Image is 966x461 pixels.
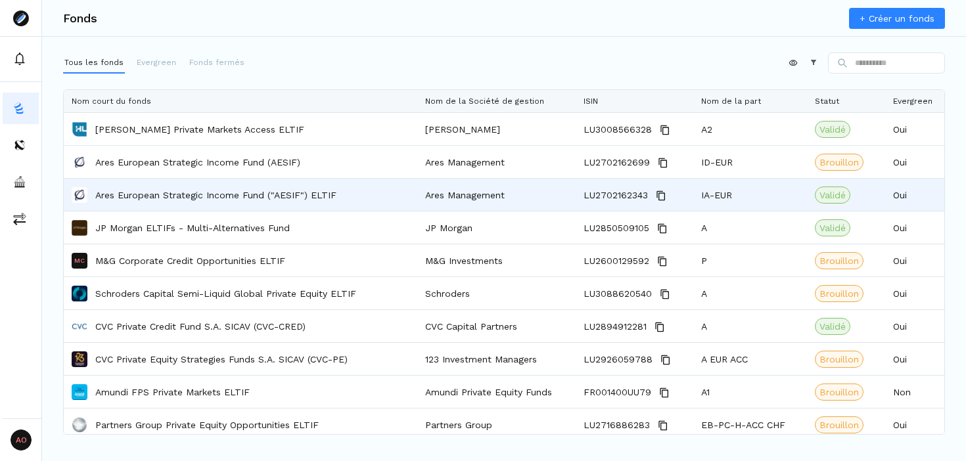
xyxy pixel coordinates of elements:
button: Copy [655,155,671,171]
a: Ares European Strategic Income Fund (AESIF) [95,156,300,169]
p: Schroders Capital Semi-Liquid Global Private Equity ELTIF [95,287,356,300]
img: Amundi FPS Private Markets ELTIF [72,384,87,400]
p: CVC Private Credit Fund S.A. SICAV (CVC-CRED) [95,320,306,333]
div: Amundi Private Equity Funds [417,376,576,408]
div: EB-PC-H-ACC CHF [693,408,807,441]
img: CVC Private Credit Fund S.A. SICAV (CVC-CRED) [72,318,87,334]
a: [PERSON_NAME] Private Markets Access ELTIF [95,123,304,136]
div: Oui [885,343,952,375]
div: Oui [885,179,952,211]
button: Fonds fermés [188,53,246,74]
div: Oui [885,310,952,342]
button: Copy [656,385,672,401]
a: asset-managers [3,166,39,198]
img: commissions [13,212,26,225]
div: Oui [885,408,952,441]
p: Fonds fermés [189,56,244,68]
a: Amundi FPS Private Markets ELTIF [95,385,250,399]
div: ID-EUR [693,146,807,178]
span: LU2926059788 [584,343,653,376]
span: Brouillon [819,353,859,366]
span: LU2702162343 [584,179,648,211]
span: LU2716886283 [584,409,650,441]
span: Nom de la Société de gestion [425,97,544,106]
img: Ares European Strategic Income Fund (AESIF) [72,154,87,170]
img: JP Morgan ELTIFs - Multi-Alternatives Fund [72,220,87,236]
div: 123 Investment Managers [417,343,576,375]
a: Ares European Strategic Income Fund ("AESIF") ELTIF [95,188,336,202]
div: Partners Group [417,408,576,441]
img: Hamilton Lane Private Markets Access ELTIF [72,121,87,137]
a: + Créer un fonds [849,8,945,29]
div: [PERSON_NAME] [417,113,576,145]
p: Evergreen [137,56,176,68]
span: LU2702162699 [584,146,650,179]
p: CVC Private Equity Strategies Funds S.A. SICAV (CVC-PE) [95,353,348,366]
div: A EUR ACC [693,343,807,375]
span: Statut [815,97,839,106]
img: Ares European Strategic Income Fund ("AESIF") ELTIF [72,187,87,203]
span: LU2850509105 [584,212,649,244]
div: CVC Capital Partners [417,310,576,342]
div: A1 [693,376,807,408]
div: A [693,310,807,342]
img: Schroders Capital Semi-Liquid Global Private Equity ELTIF [72,286,87,301]
span: Brouillon [819,156,859,169]
img: funds [13,102,26,115]
span: Nom de la part [701,97,761,106]
a: commissions [3,203,39,234]
span: Brouillon [819,287,859,300]
button: Copy [658,352,674,368]
span: AO [11,429,32,450]
span: Brouillon [819,254,859,267]
div: Ares Management [417,179,576,211]
a: M&G Corporate Credit Opportunities ELTIF [95,254,285,267]
div: Oui [885,146,952,178]
span: LU2600129592 [584,245,649,277]
span: LU3008566328 [584,114,652,146]
span: Validé [819,188,846,202]
img: Partners Group Private Equity Opportunities ELTIF [72,417,87,433]
div: Schroders [417,277,576,309]
span: Evergreen [893,97,932,106]
button: funds [3,93,39,124]
a: Partners Group Private Equity Opportunities ELTIF [95,418,319,431]
div: A2 [693,113,807,145]
div: A [693,211,807,244]
div: JP Morgan [417,211,576,244]
div: Oui [885,277,952,309]
div: Oui [885,113,952,145]
img: asset-managers [13,175,26,188]
img: CVC Private Equity Strategies Funds S.A. SICAV (CVC-PE) [72,351,87,367]
h3: Fonds [63,12,97,24]
div: A [693,277,807,309]
a: JP Morgan ELTIFs - Multi-Alternatives Fund [95,221,290,234]
button: distributors [3,129,39,161]
img: distributors [13,139,26,152]
span: LU3088620540 [584,278,652,310]
button: Copy [655,221,670,236]
div: IA-EUR [693,179,807,211]
span: LU2894912281 [584,311,647,343]
div: P [693,244,807,276]
button: Tous les fonds [63,53,125,74]
button: Copy [653,188,669,204]
div: Ares Management [417,146,576,178]
span: Validé [819,221,846,234]
p: Tous les fonds [64,56,124,68]
p: MC [74,257,85,264]
button: Copy [655,418,671,433]
span: ISIN [584,97,598,106]
button: Copy [657,286,673,302]
span: Validé [819,320,846,333]
div: Non [885,376,952,408]
button: Copy [655,253,670,269]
